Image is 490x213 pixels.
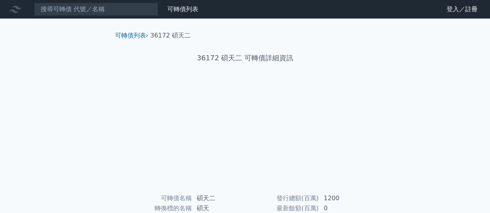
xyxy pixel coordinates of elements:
a: 登入／註冊 [440,3,484,15]
td: 1200 [319,193,372,203]
li: 36172 碩天二 [150,31,191,40]
td: 發行總額(百萬) [245,193,319,203]
h1: 36172 碩天二 可轉債詳細資訊 [109,53,382,63]
td: 碩天二 [192,193,245,203]
td: 可轉債名稱 [118,193,192,203]
a: 可轉債列表 [167,5,198,13]
a: 可轉債列表 [115,32,146,39]
input: 搜尋可轉債 代號／名稱 [34,3,158,16]
li: › [115,31,148,40]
